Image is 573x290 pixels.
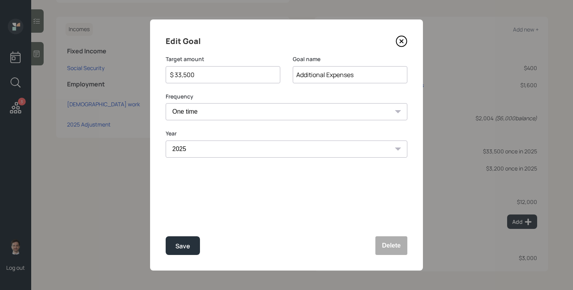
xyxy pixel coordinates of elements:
[375,236,407,255] button: Delete
[166,130,407,137] label: Year
[293,55,407,63] label: Goal name
[166,55,280,63] label: Target amount
[166,93,407,100] label: Frequency
[166,35,201,47] h4: Edit Goal
[166,236,200,255] button: Save
[175,241,190,251] div: Save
